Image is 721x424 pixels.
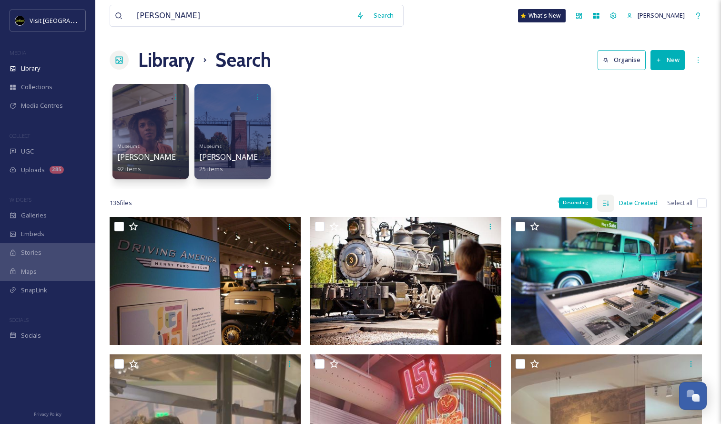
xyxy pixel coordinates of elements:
span: Galleries [21,211,47,220]
span: WIDGETS [10,196,31,203]
img: 1af466dc2f49916b2cb67ef035866353c91b45baec026c028e4ef6c3e8e2cfe0.jpg [310,217,501,344]
div: Date Created [614,194,662,212]
div: 285 [50,166,64,174]
span: Library [21,64,40,73]
img: cdb6fbd658e6733cfa037b6e30c866e89242613b37964ad752624e37297d7129.jpg [110,217,301,345]
span: Media Centres [21,101,63,110]
span: [PERSON_NAME][GEOGRAPHIC_DATA] [117,152,255,162]
div: Filters [552,194,588,212]
input: Search your library [132,5,352,26]
span: 92 items [117,165,141,173]
span: Museums [117,143,140,149]
a: Museums[PERSON_NAME] Museum of Innovation25 items [199,141,344,173]
h1: Search [215,46,271,74]
div: Search [369,6,398,25]
span: 25 items [199,165,223,173]
a: What's New [518,9,566,22]
img: 5b40c911ed66ff3559d95c7b4888403f485901754f410b549d0845963caf6a30.jpg [511,217,702,345]
span: COLLECT [10,132,30,139]
span: [PERSON_NAME] Museum of Innovation [199,152,344,162]
span: Maps [21,267,37,276]
div: Descending [559,197,592,208]
span: Embeds [21,229,44,238]
button: Organise [598,50,646,70]
span: MEDIA [10,49,26,56]
span: Museums [199,143,222,149]
a: [PERSON_NAME] [622,6,690,25]
span: Socials [21,331,41,340]
span: Uploads [21,165,45,175]
button: Open Chat [679,382,707,410]
span: UGC [21,147,34,156]
span: Stories [21,248,41,257]
a: Organise [598,50,650,70]
a: Museums[PERSON_NAME][GEOGRAPHIC_DATA]92 items [117,141,255,173]
span: Select all [667,198,692,207]
span: Visit [GEOGRAPHIC_DATA] [30,16,103,25]
span: 136 file s [110,198,132,207]
img: VISIT%20DETROIT%20LOGO%20-%20BLACK%20BACKGROUND.png [15,16,25,25]
a: Privacy Policy [34,408,61,419]
span: Collections [21,83,52,92]
span: SOCIALS [10,316,29,323]
button: New [650,50,685,70]
span: SnapLink [21,286,47,295]
a: Library [138,46,194,74]
span: Privacy Policy [34,411,61,417]
span: [PERSON_NAME] [638,11,685,20]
